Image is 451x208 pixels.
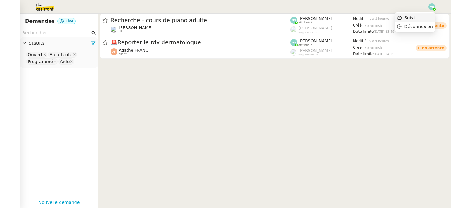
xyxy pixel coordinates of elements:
[290,38,353,47] app-user-label: attribué à
[353,45,362,50] span: Créé
[60,59,70,64] div: Aide
[111,39,117,46] span: 🚨
[290,39,297,46] img: svg
[353,29,374,34] span: Date limite
[367,17,389,21] span: il y a 8 heures
[298,31,319,34] span: suppervisé par
[25,17,55,26] nz-page-header-title: Demandes
[39,199,80,206] a: Nouvelle demande
[119,48,148,52] span: Agathe FRANC
[290,48,353,56] app-user-label: suppervisé par
[298,43,312,47] span: attribué à
[298,48,332,53] span: [PERSON_NAME]
[111,48,117,55] img: svg
[48,52,77,58] nz-select-item: En attente
[362,46,383,49] span: il y a un mois
[290,16,353,24] app-user-label: attribué à
[58,58,74,65] nz-select-item: Aide
[298,38,332,43] span: [PERSON_NAME]
[111,48,290,56] app-user-detailed-label: client
[28,52,43,57] div: Ouvert
[353,39,367,43] span: Modifié
[111,25,290,33] app-user-detailed-label: client
[66,19,74,23] span: Live
[22,29,90,37] input: Rechercher
[111,26,117,33] img: users%2FpftfpH3HWzRMeZpe6E7kXDgO5SJ3%2Favatar%2Fa3cc7090-f8ed-4df9-82e0-3c63ac65f9dd
[28,59,53,64] div: Programmé
[298,53,319,56] span: suppervisé par
[119,25,153,30] span: [PERSON_NAME]
[26,58,58,65] nz-select-item: Programmé
[353,17,367,21] span: Modifié
[29,40,91,47] span: Statuts
[290,17,297,24] img: svg
[428,3,435,10] img: svg
[290,49,297,56] img: users%2FoFdbodQ3TgNoWt9kP3GXAs5oaCq1%2Favatar%2Fprofile-pic.png
[119,52,127,56] span: client
[26,52,47,58] nz-select-item: Ouvert
[353,23,362,27] span: Créé
[362,24,383,27] span: il y a un mois
[298,26,332,30] span: [PERSON_NAME]
[298,16,332,21] span: [PERSON_NAME]
[404,24,433,29] span: Déconnexion
[353,52,374,56] span: Date limite
[404,15,415,20] span: Suivi
[374,52,394,56] span: [DATE] 14:15
[111,40,290,45] span: Reporter le rdv dermatologue
[119,30,127,33] span: client
[290,26,353,34] app-user-label: suppervisé par
[422,46,444,50] div: En attente
[298,21,312,24] span: attribué à
[20,37,98,49] div: Statuts
[367,39,389,43] span: il y a 9 heures
[290,26,297,33] img: users%2FoFdbodQ3TgNoWt9kP3GXAs5oaCq1%2Favatar%2Fprofile-pic.png
[111,17,290,23] span: Recherche - cours de piano adulte
[374,30,394,33] span: [DATE] 23:59
[49,52,72,57] div: En attente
